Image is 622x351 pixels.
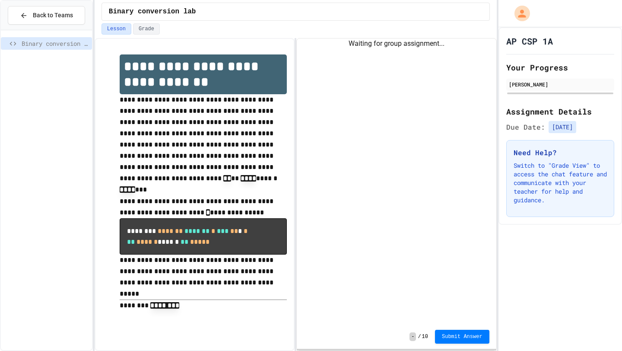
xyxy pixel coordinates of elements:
span: Submit Answer [442,333,482,340]
span: - [409,332,416,341]
div: My Account [505,3,532,23]
h1: AP CSP 1A [506,35,553,47]
button: Grade [133,23,160,35]
span: [DATE] [549,121,576,133]
h2: Assignment Details [506,105,614,118]
button: Lesson [102,23,131,35]
button: Submit Answer [435,330,489,344]
span: Binary conversion lab [22,39,89,48]
button: Back to Teams [8,6,85,25]
span: / [418,333,421,340]
span: Binary conversion lab [109,6,196,17]
h2: Your Progress [506,61,614,73]
h3: Need Help? [514,147,607,158]
span: Due Date: [506,122,545,132]
span: 10 [422,333,428,340]
span: Back to Teams [33,11,73,20]
p: Switch to "Grade View" to access the chat feature and communicate with your teacher for help and ... [514,161,607,204]
div: Waiting for group assignment... [297,38,496,49]
div: [PERSON_NAME] [509,80,612,88]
